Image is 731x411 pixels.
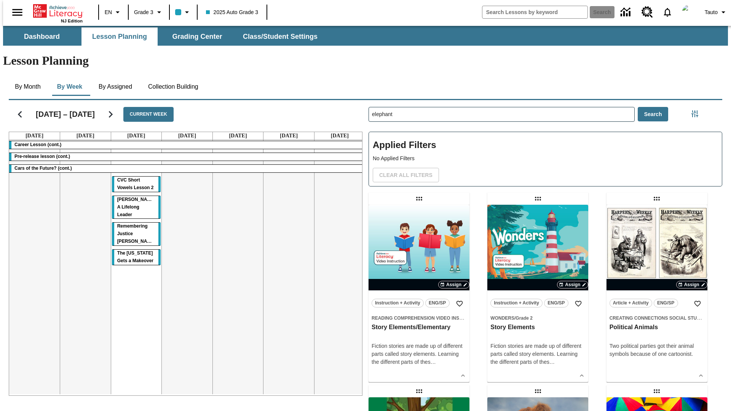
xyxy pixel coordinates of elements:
button: Language: EN, Select a language [101,5,126,19]
span: Dianne Feinstein: A Lifelong Leader [117,197,157,217]
div: lesson details [369,205,469,382]
button: Grading Center [159,27,235,46]
span: … [549,359,555,365]
button: Previous [10,105,30,124]
div: Draggable lesson: Story Elements [532,193,544,205]
a: Notifications [658,2,677,22]
a: Resource Center, Will open in new tab [637,2,658,22]
button: Next [101,105,120,124]
button: Class color is light blue. Change class color [172,5,195,19]
button: Current Week [123,107,174,122]
button: Add to Favorites [691,297,704,311]
button: Profile/Settings [702,5,731,19]
span: Wonders [490,315,514,321]
span: Tauto [705,8,718,16]
div: Cars of the Future? (cont.) [9,165,365,172]
div: Two political parties got their animal symbols because of one cartoonist. [610,342,704,358]
button: By Week [51,78,89,96]
button: Add to Favorites [453,297,466,311]
div: Draggable lesson: Story Elements/Elementary [413,193,425,205]
span: Cars of the Future? (cont.) [14,166,72,171]
div: The Missouri Gets a Makeover [112,250,161,265]
button: Article + Activity [610,299,652,307]
h3: Story Elements/Elementary [372,323,466,331]
p: No Applied Filters [373,155,718,162]
h3: Political Animals [610,323,704,331]
span: Class/Student Settings [243,32,318,41]
img: avatar image [682,5,697,20]
a: October 17, 2025 [227,132,248,140]
span: Topic: Reading Comprehension Video Instruction/null [372,314,466,322]
div: Fiction stories are made up of different parts called story elements. Learning the different part... [490,342,585,366]
button: Filters Side menu [687,106,702,121]
span: Assign [684,281,699,288]
span: Reading Comprehension Video Instruction [372,315,483,321]
button: Show Details [457,370,469,381]
div: Draggable lesson: Welcome to Pleistocene Park [532,385,544,397]
button: Grade: Grade 3, Select a grade [131,5,167,19]
span: Instruction + Activity [375,299,420,307]
button: Instruction + Activity [372,299,424,307]
span: s [428,359,431,365]
span: … [431,359,436,365]
a: October 18, 2025 [278,132,299,140]
a: Data Center [616,2,637,23]
input: search field [482,6,587,18]
h3: Story Elements [490,323,585,331]
span: Grading Center [172,32,222,41]
h2: Applied Filters [373,136,718,155]
span: CVC Short Vowels Lesson 2 [117,177,154,190]
span: Article + Activity [613,299,649,307]
span: Assign [446,281,461,288]
a: October 16, 2025 [177,132,198,140]
button: Instruction + Activity [490,299,543,307]
span: Career Lesson (cont.) [14,142,61,147]
div: lesson details [607,205,707,382]
button: Lesson Planning [81,27,158,46]
button: ENG/SP [544,299,568,307]
a: October 15, 2025 [126,132,147,140]
div: Career Lesson (cont.) [9,141,365,149]
a: October 19, 2025 [329,132,350,140]
span: The Missouri Gets a Makeover [117,250,153,263]
div: Dianne Feinstein: A Lifelong Leader [112,196,161,219]
div: Draggable lesson: Oteos, the Elephant of Surprise [413,385,425,397]
button: Show Details [576,370,587,381]
div: Pre-release lesson (cont.) [9,153,365,161]
button: Open side menu [6,1,29,24]
button: Add to Favorites [571,297,585,311]
div: CVC Short Vowels Lesson 2 [112,177,161,192]
input: Search Lessons By Keyword [369,107,634,121]
button: Select a new avatar [677,2,702,22]
span: Remembering Justice O'Connor [117,223,156,244]
button: Collection Building [142,78,204,96]
a: October 14, 2025 [75,132,96,140]
h2: [DATE] – [DATE] [36,110,95,119]
button: By Month [9,78,47,96]
div: SubNavbar [3,27,324,46]
span: Topic: Wonders/Grade 2 [490,314,585,322]
span: Instruction + Activity [494,299,539,307]
div: Home [33,3,83,23]
span: 2025 Auto Grade 3 [206,8,259,16]
button: ENG/SP [425,299,450,307]
span: EN [105,8,112,16]
div: Draggable lesson: Consonant +le Syllables Lesson 3 [651,385,663,397]
span: Grade 2 [516,315,533,321]
span: / [514,315,516,321]
button: Assign Choose Dates [438,281,469,288]
span: Pre-release lesson (cont.) [14,154,70,159]
div: Remembering Justice O'Connor [112,223,161,245]
span: Assign [565,281,580,288]
div: Fiction stories are made up of different parts called story elements. Learning the different part... [372,342,466,366]
button: Assign Choose Dates [676,281,707,288]
span: ENG/SP [429,299,446,307]
button: Assign Choose Dates [557,281,588,288]
button: Dashboard [4,27,80,46]
div: SubNavbar [3,26,728,46]
span: Grade 3 [134,8,153,16]
span: ENG/SP [547,299,565,307]
button: Show Details [695,370,707,381]
span: NJ Edition [61,19,83,23]
span: Dashboard [24,32,60,41]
